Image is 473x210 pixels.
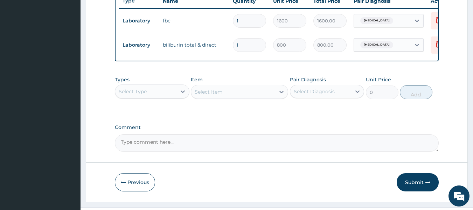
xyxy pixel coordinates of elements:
img: d_794563401_company_1708531726252_794563401 [13,35,28,53]
div: Minimize live chat window [115,4,132,20]
label: Unit Price [366,76,391,83]
div: Select Diagnosis [294,88,335,95]
label: Comment [115,124,439,130]
label: Types [115,77,130,83]
button: Previous [115,173,155,191]
td: biliburin total & direct [159,38,229,52]
span: We're online! [41,61,97,132]
div: Chat with us now [36,39,118,48]
td: fbc [159,14,229,28]
label: Item [191,76,203,83]
button: Add [400,85,432,99]
td: Laboratory [119,14,159,27]
span: [MEDICAL_DATA] [360,41,393,48]
label: Pair Diagnosis [290,76,326,83]
span: [MEDICAL_DATA] [360,17,393,24]
div: Select Type [119,88,147,95]
textarea: Type your message and hit 'Enter' [4,137,133,162]
button: Submit [397,173,439,191]
td: Laboratory [119,39,159,52]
